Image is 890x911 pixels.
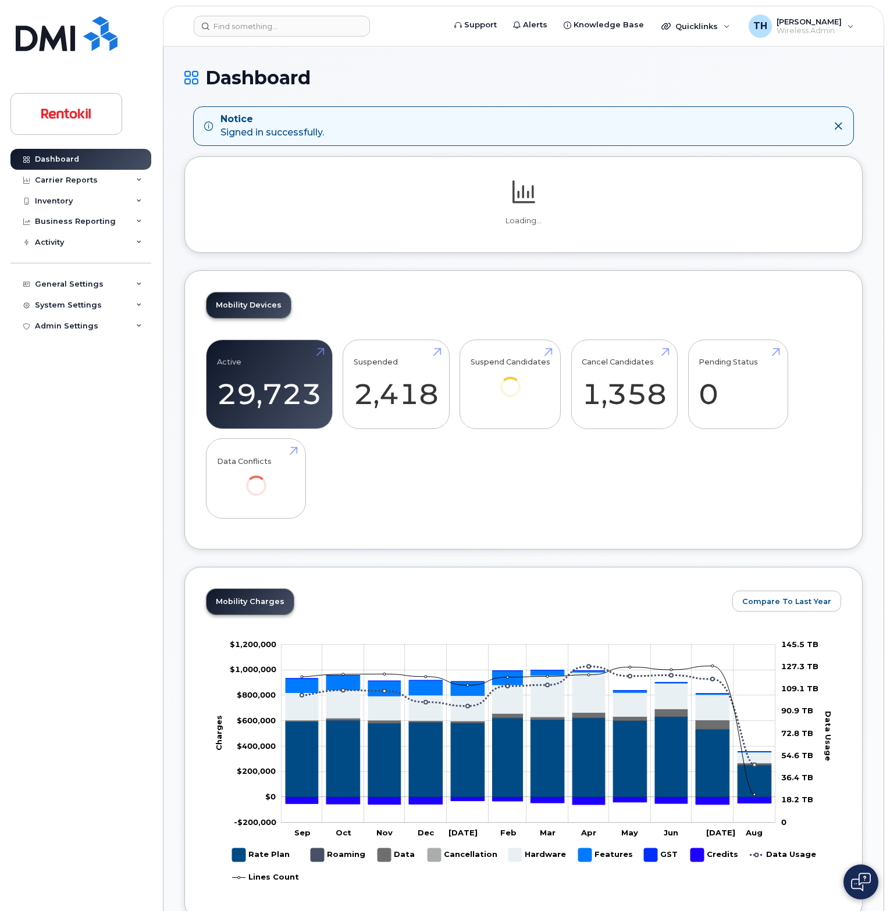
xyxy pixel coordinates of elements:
[781,773,813,782] tspan: 36.4 TB
[508,844,567,866] g: Hardware
[418,828,435,837] tspan: Dec
[539,828,555,837] tspan: Mar
[207,589,294,615] a: Mobility Charges
[781,728,813,738] tspan: 72.8 TB
[234,817,276,827] tspan: -$200,000
[217,346,322,423] a: Active 29,723
[581,828,596,837] tspan: Apr
[699,346,777,423] a: Pending Status 0
[781,817,786,827] tspan: 0
[851,873,871,891] img: Open chat
[781,751,813,760] tspan: 54.6 TB
[286,797,771,805] g: Credits
[237,690,276,699] tspan: $800,000
[213,715,223,751] tspan: Charges
[237,690,276,699] g: $0
[376,828,392,837] tspan: Nov
[265,792,276,801] tspan: $0
[781,662,818,671] tspan: 127.3 TB
[471,346,550,413] a: Suspend Candidates
[232,866,299,889] g: Lines Count
[237,716,276,725] tspan: $600,000
[230,665,276,674] g: $0
[706,828,735,837] tspan: [DATE]
[286,717,771,798] g: Rate Plan
[220,113,324,126] strong: Notice
[690,844,738,866] g: Credits
[206,216,841,226] p: Loading...
[286,709,771,765] g: Data
[234,817,276,827] g: $0
[824,711,833,761] tspan: Data Usage
[742,596,831,607] span: Compare To Last Year
[286,716,771,765] g: Roaming
[644,844,679,866] g: GST
[732,591,841,612] button: Compare To Last Year
[230,640,276,649] tspan: $1,200,000
[578,844,633,866] g: Features
[207,292,291,318] a: Mobility Devices
[237,766,276,776] tspan: $200,000
[232,844,290,866] g: Rate Plan
[294,828,310,837] tspan: Sep
[781,640,818,649] tspan: 145.5 TB
[354,346,439,423] a: Suspended 2,418
[237,741,276,751] g: $0
[311,844,366,866] g: Roaming
[745,828,763,837] tspan: Aug
[230,640,276,649] g: $0
[220,113,324,140] div: Signed in successfully.
[448,828,478,837] tspan: [DATE]
[335,828,351,837] tspan: Oct
[750,844,816,866] g: Data Usage
[217,445,296,512] a: Data Conflicts
[378,844,416,866] g: Data
[428,844,497,866] g: Cancellation
[781,706,813,716] tspan: 90.9 TB
[237,766,276,776] g: $0
[286,672,771,763] g: Hardware
[232,844,816,889] g: Legend
[621,828,638,837] tspan: May
[184,67,863,88] h1: Dashboard
[230,665,276,674] tspan: $1,000,000
[781,684,818,693] tspan: 109.1 TB
[237,716,276,725] g: $0
[664,828,678,837] tspan: Jun
[286,670,771,752] g: GST
[781,795,813,805] tspan: 18.2 TB
[500,828,516,837] tspan: Feb
[286,670,771,752] g: Features
[582,346,667,423] a: Cancel Candidates 1,358
[237,741,276,751] tspan: $400,000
